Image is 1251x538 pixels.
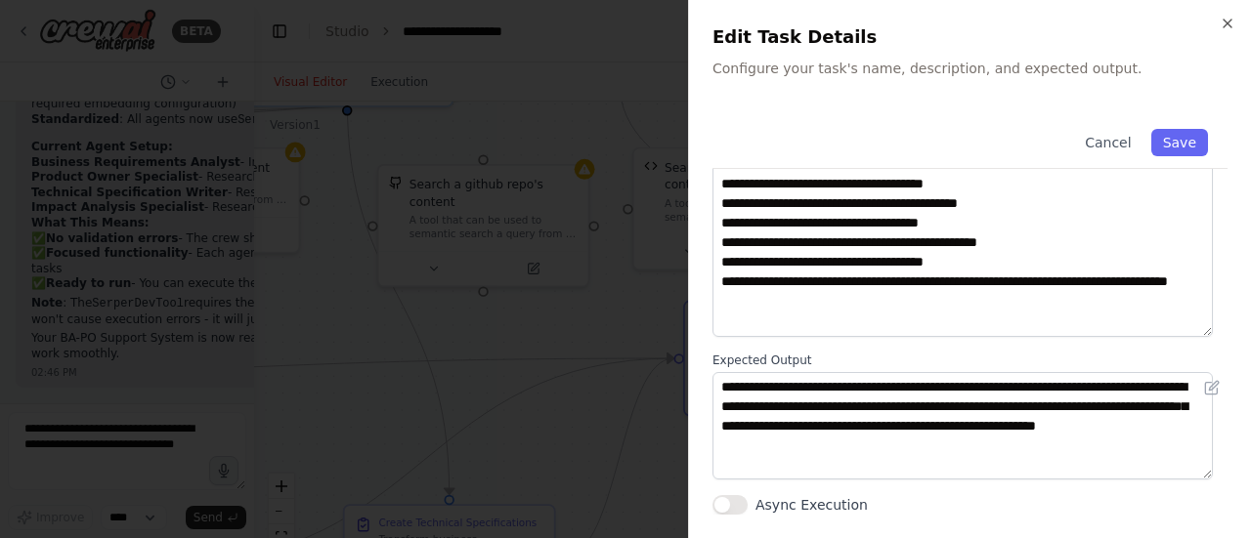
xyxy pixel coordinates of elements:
label: Async Execution [755,495,868,515]
button: Save [1151,129,1208,156]
button: Cancel [1073,129,1143,156]
h2: Edit Task Details [712,23,1228,51]
label: Expected Output [712,352,1228,368]
p: Configure your task's name, description, and expected output. [712,59,1228,78]
button: Open in editor [1200,376,1224,399]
